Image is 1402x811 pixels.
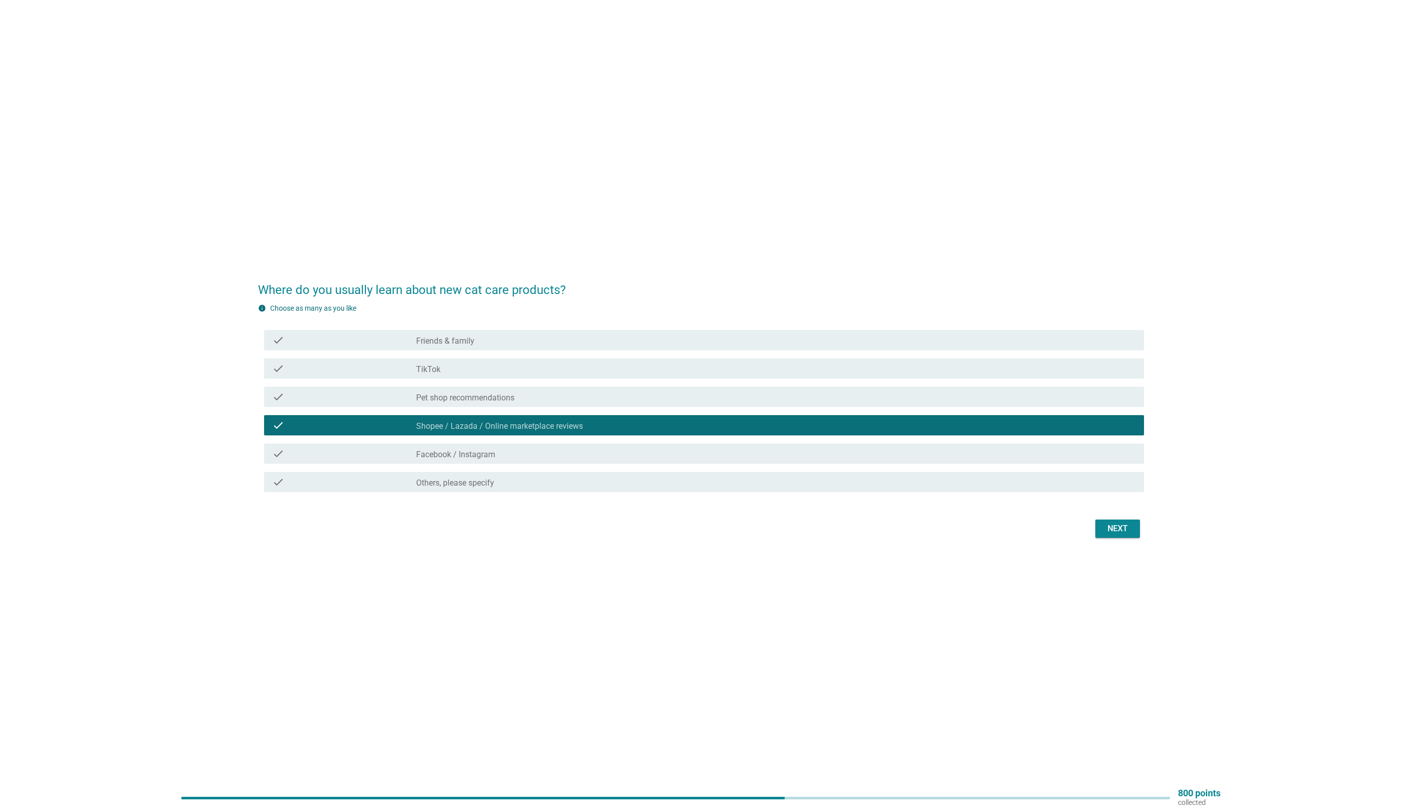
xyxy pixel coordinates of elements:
i: check [272,362,284,375]
i: info [258,304,266,312]
p: 800 points [1178,789,1221,798]
button: Next [1095,520,1140,538]
i: check [272,476,284,488]
h2: Where do you usually learn about new cat care products? [258,271,1144,299]
label: Choose as many as you like [270,304,356,312]
label: Shopee / Lazada / Online marketplace reviews [416,421,583,431]
label: Facebook / Instagram [416,450,495,460]
div: Next [1103,523,1132,535]
i: check [272,391,284,403]
label: TikTok [416,364,440,375]
i: check [272,334,284,346]
i: check [272,448,284,460]
label: Others, please specify [416,478,494,488]
label: Friends & family [416,336,474,346]
label: Pet shop recommendations [416,393,514,403]
i: check [272,419,284,431]
p: collected [1178,798,1221,807]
